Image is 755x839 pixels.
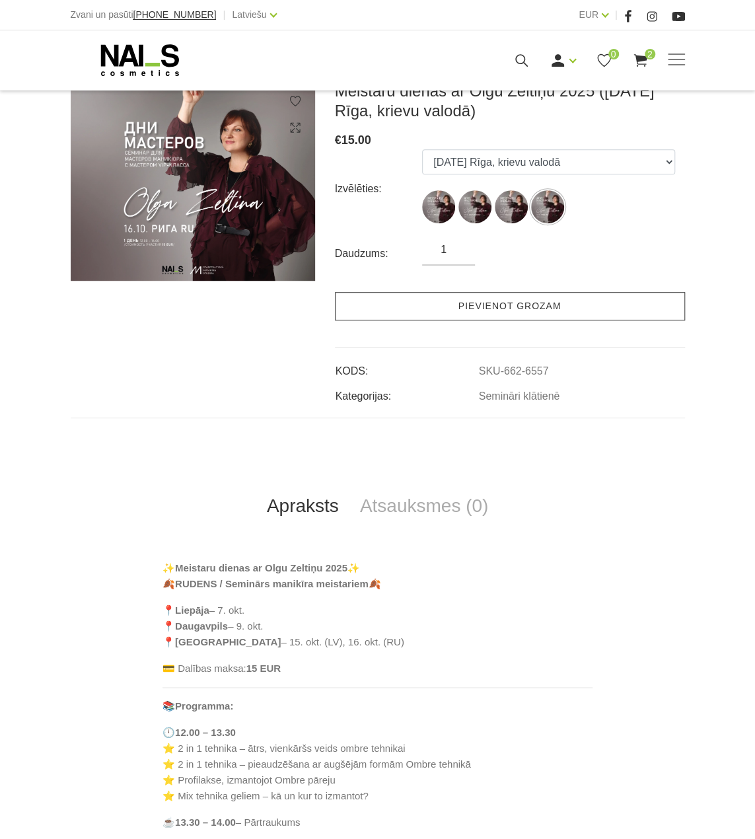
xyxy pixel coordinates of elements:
[458,190,491,223] img: ...
[175,817,236,828] strong: 13.30 – 14.00
[335,243,423,264] div: Daudzums:
[495,190,528,223] img: ...
[232,7,266,22] a: Latviešu
[335,292,685,320] a: Pievienot grozam
[162,602,593,650] p: 📍 – 7. okt. 📍 – 9. okt. 📍 – 15. okt. (LV), 16. okt. (RU)
[596,52,612,69] a: 0
[175,727,236,738] strong: 12.00 – 13.30
[162,815,593,830] p: ☕ – Pārtraukums
[579,7,598,22] a: EUR
[349,484,499,528] a: Atsauksmes (0)
[335,379,478,404] td: Kategorijas:
[645,49,655,59] span: 2
[162,560,593,592] p: ✨ ✨ 🍂 🍂
[175,620,228,632] strong: Daugavpils
[175,636,281,647] strong: [GEOGRAPHIC_DATA]
[335,81,685,121] h3: Meistaru dienas ar Olgu Zeltiņu 2025 ([DATE] Rīga, krievu valodā)
[71,81,315,281] img: Meistaru dienas ar Olgu Zeltiņu 2025
[71,7,217,23] div: Zvani un pasūti
[256,484,349,528] a: Apraksts
[531,190,564,223] img: ...
[342,133,371,147] span: 15.00
[175,562,347,573] strong: Meistaru dienas ar Olgu Zeltiņu 2025
[223,7,225,23] span: |
[479,390,560,402] a: Semināri klātienē
[133,9,216,20] span: [PHONE_NUMBER]
[162,725,593,804] p: 🕛 ⭐ 2 in 1 tehnika – ātrs, vienkāršs veids ombre tehnikai ⭐ 2 in 1 tehnika – pieaudzēšana ar augš...
[175,604,209,616] strong: Liepāja
[175,700,233,711] strong: Programma:
[479,365,549,377] a: SKU-662-6557
[175,578,369,589] strong: RUDENS / Seminārs manikīra meistariem
[608,49,619,59] span: 0
[335,133,342,147] span: €
[335,354,478,379] td: KODS:
[246,663,281,674] strong: 15 EUR
[162,661,593,676] p: 💳 Dalības maksa:
[632,52,649,69] a: 2
[422,190,455,223] img: ...
[335,178,423,200] div: Izvēlēties:
[615,7,618,23] span: |
[162,698,593,714] p: 📚
[133,10,216,20] a: [PHONE_NUMBER]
